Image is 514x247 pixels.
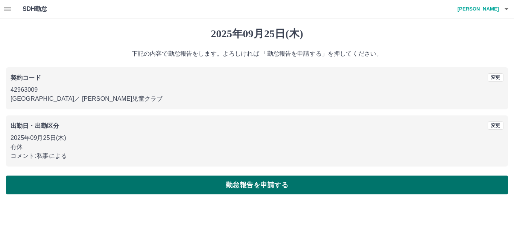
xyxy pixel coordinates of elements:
[6,27,508,40] h1: 2025年09月25日(木)
[11,152,503,161] p: コメント: 私事による
[11,133,503,142] p: 2025年09月25日(木)
[11,85,503,94] p: 42963009
[6,49,508,58] p: 下記の内容で勤怠報告をします。よろしければ 「勤怠報告を申請する」を押してください。
[11,123,59,129] b: 出勤日・出勤区分
[488,73,503,82] button: 変更
[11,142,503,152] p: 有休
[11,74,41,81] b: 契約コード
[11,94,503,103] p: [GEOGRAPHIC_DATA] ／ [PERSON_NAME]児童クラブ
[488,121,503,130] button: 変更
[6,176,508,194] button: 勤怠報告を申請する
